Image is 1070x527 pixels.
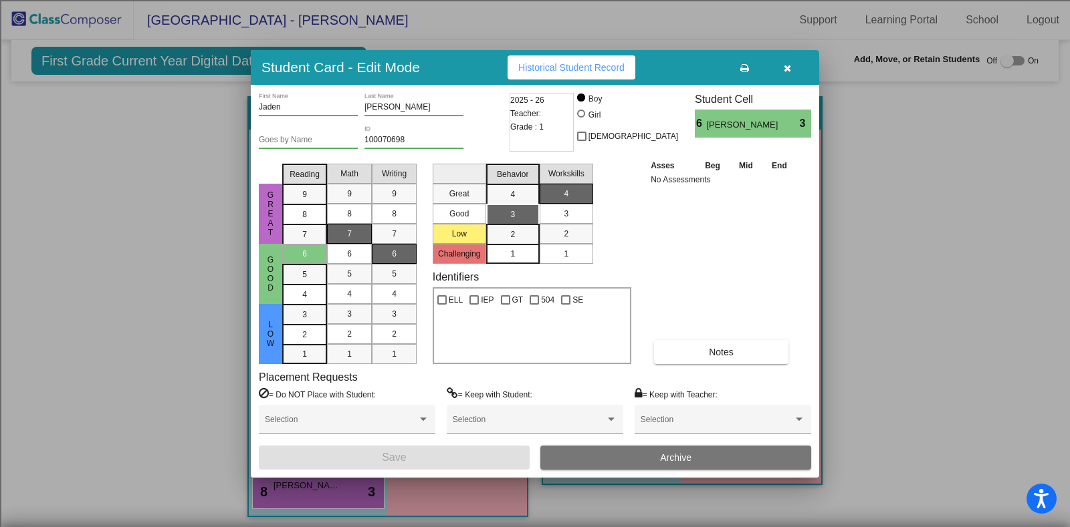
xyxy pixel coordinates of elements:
div: MORE [5,454,1065,466]
div: JOURNAL [5,442,1065,454]
span: 4 [347,288,352,300]
span: 3 [564,208,568,220]
span: 2 [392,328,397,340]
div: New source [5,394,1065,406]
h3: Student Cell [695,93,811,106]
span: 8 [302,208,307,220]
span: 2 [302,329,307,341]
span: Behavior [497,168,528,180]
div: Home [5,5,280,17]
div: Newspaper [5,224,1065,236]
span: 3 [347,308,352,320]
input: Enter ID [364,136,463,145]
div: Move To ... [5,116,1065,128]
span: 4 [510,188,515,200]
span: 9 [347,188,352,200]
div: Sort A > Z [5,31,1065,43]
span: Workskills [548,168,584,180]
span: 7 [392,228,397,240]
span: Save [382,452,406,463]
span: Historical Student Record [518,62,625,73]
span: 3 [392,308,397,320]
span: 6 [302,248,307,260]
span: 5 [392,268,397,280]
span: 9 [302,188,307,200]
div: Options [5,79,1065,92]
button: Archive [540,446,811,470]
div: SAVE AND GO HOME [5,322,1065,334]
span: Teacher: [510,107,541,120]
span: 5 [302,269,307,281]
div: CANCEL [5,286,1065,298]
span: 6 [347,248,352,260]
span: Great [265,190,277,237]
span: 8 [347,208,352,220]
button: Historical Student Record [508,55,635,79]
div: Move To ... [5,55,1065,67]
span: 4 [392,288,397,300]
span: 1 [564,248,568,260]
input: Search outlines [5,17,124,31]
span: IEP [481,292,494,308]
span: 4 [564,188,568,200]
td: No Assessments [647,173,796,186]
th: Mid [730,158,762,173]
div: Sort New > Old [5,43,1065,55]
span: 504 [541,292,554,308]
span: 6 [392,248,397,260]
span: 1 [302,348,307,360]
div: SAVE [5,406,1065,418]
span: Good [265,255,277,293]
span: Low [265,320,277,348]
label: = Do NOT Place with Student: [259,387,376,401]
span: 3 [302,309,307,321]
div: This outline has no content. Would you like to delete it? [5,310,1065,322]
span: 7 [347,228,352,240]
div: Journal [5,200,1065,212]
div: Add Outline Template [5,176,1065,188]
input: Search sources [5,466,124,480]
span: 7 [302,228,307,240]
span: GT [512,292,524,308]
span: [PERSON_NAME] [706,118,780,132]
div: TODO: put dlg title [5,260,1065,272]
span: [DEMOGRAPHIC_DATA] [588,128,678,144]
input: goes by name [259,136,358,145]
span: Math [340,168,358,180]
div: MOVE [5,382,1065,394]
label: = Keep with Teacher: [635,387,718,401]
div: Girl [588,109,601,121]
span: 2 [347,328,352,340]
th: End [762,158,797,173]
div: Rename Outline [5,140,1065,152]
div: ??? [5,298,1065,310]
div: BOOK [5,418,1065,430]
div: Delete [5,128,1065,140]
div: Television/Radio [5,236,1065,248]
span: 2 [510,228,515,240]
span: 2 [564,228,568,240]
span: Writing [382,168,407,180]
h3: Student Card - Edit Mode [261,59,420,75]
div: Magazine [5,212,1065,224]
span: 5 [347,268,352,280]
div: Search for Source [5,188,1065,200]
label: = Keep with Student: [447,387,532,401]
div: Visual Art [5,248,1065,260]
div: Move to ... [5,346,1065,358]
label: Identifiers [433,271,479,283]
label: Placement Requests [259,371,358,383]
span: 1 [510,248,515,260]
div: Sign out [5,92,1065,104]
span: ELL [449,292,463,308]
div: Home [5,358,1065,370]
div: Print [5,164,1065,176]
span: 1 [347,348,352,360]
button: Notes [654,340,788,364]
th: Beg [695,158,730,173]
th: Asses [647,158,695,173]
span: Grade : 1 [510,120,544,134]
div: Download [5,152,1065,164]
div: DELETE [5,334,1065,346]
span: SE [572,292,583,308]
